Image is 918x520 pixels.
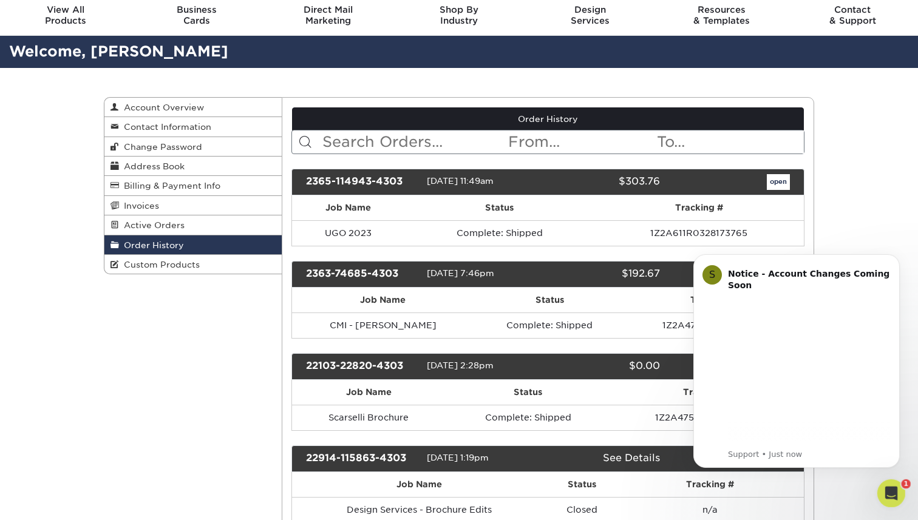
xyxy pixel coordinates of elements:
[119,161,185,171] span: Address Book
[119,181,220,191] span: Billing & Payment Info
[297,359,427,374] div: 22103-22820-4303
[321,130,508,154] input: Search Orders...
[405,220,594,246] td: Complete: Shipped
[104,235,282,255] a: Order History
[292,405,446,430] td: Scarselli Brochure
[656,4,787,15] span: Resources
[594,195,804,220] th: Tracking #
[539,174,668,190] div: $303.76
[547,472,617,497] th: Status
[393,4,525,15] span: Shop By
[610,405,804,430] td: 1Z2A47560396082657
[292,220,405,246] td: UGO 2023
[292,107,804,130] a: Order History
[262,4,393,26] div: Marketing
[104,157,282,176] a: Address Book
[119,103,204,112] span: Account Overview
[104,117,282,137] a: Contact Information
[119,122,211,132] span: Contact Information
[617,472,804,497] th: Tracking #
[131,4,262,15] span: Business
[525,4,656,15] span: Design
[119,142,202,152] span: Change Password
[427,176,494,186] span: [DATE] 11:49am
[119,201,159,211] span: Invoices
[119,240,184,250] span: Order History
[474,288,625,312] th: Status
[297,266,427,282] div: 2363-74685-4303
[104,98,282,117] a: Account Overview
[427,360,494,370] span: [DATE] 2:28pm
[104,196,282,215] a: Invoices
[474,312,625,338] td: Complete: Shipped
[104,176,282,195] a: Billing & Payment Info
[625,288,804,312] th: Tracking #
[393,4,525,26] div: Industry
[507,130,655,154] input: From...
[119,260,200,269] span: Custom Products
[877,479,906,508] iframe: Intercom live chat
[292,380,446,405] th: Job Name
[104,255,282,274] a: Custom Products
[787,4,918,15] span: Contact
[262,4,393,15] span: Direct Mail
[297,451,427,467] div: 22914-115863-4303
[902,479,911,488] span: 1
[610,380,804,405] th: Tracking #
[594,220,804,246] td: 1Z2A611R0328173765
[405,195,594,220] th: Status
[292,312,475,338] td: CMI - [PERSON_NAME]
[656,4,787,26] div: & Templates
[446,405,610,430] td: Complete: Shipped
[104,215,282,235] a: Active Orders
[3,483,103,516] iframe: Google Customer Reviews
[767,174,790,190] a: open
[625,312,804,338] td: 1Z2A47560236005452
[603,452,660,464] a: See Details
[292,288,475,312] th: Job Name
[656,130,804,154] input: To...
[539,266,668,282] div: $192.67
[427,268,494,278] span: [DATE] 7:46pm
[787,4,918,26] div: & Support
[292,195,405,220] th: Job Name
[104,137,282,157] a: Change Password
[427,453,489,462] span: [DATE] 1:19pm
[446,380,610,405] th: Status
[292,472,547,497] th: Job Name
[297,174,427,190] div: 2365-114943-4303
[539,359,668,374] div: $0.00
[131,4,262,26] div: Cards
[119,220,185,230] span: Active Orders
[675,236,918,487] iframe: Intercom notifications message
[525,4,656,26] div: Services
